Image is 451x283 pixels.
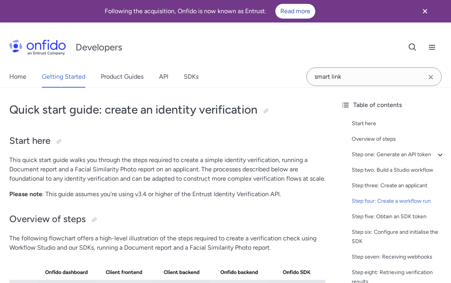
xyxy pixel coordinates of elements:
[9,102,325,117] h1: Quick start guide: create an identity verification
[9,190,42,198] strong: Please note
[352,135,445,144] a: Overview of steps
[9,213,325,226] h2: Overview of steps
[9,66,26,88] a: Home
[352,181,445,190] a: Step three: Create an applicant
[420,7,430,16] svg: Close banner
[9,135,325,148] h2: Start here
[422,38,442,57] button: Open navigation menu button
[42,66,85,88] a: Getting Started
[184,66,199,88] a: SDKs
[408,43,417,52] svg: Open search button
[352,228,445,246] a: Step six: Configure and initialise the SDK
[101,66,143,88] a: Product Guides
[411,2,439,21] button: Close banner
[76,41,122,53] h1: Developers
[9,40,66,55] img: Onfido Logo
[9,155,325,183] p: This quick start guide walks you through the steps required to create a simple identity verificat...
[352,212,445,221] a: Step five: Obtain an SDK token
[9,190,325,199] p: : This guide assumes you're using v3.4 or higher of the Entrust Identity Verification API.
[352,119,445,128] a: Start here
[341,100,445,110] div: Table of contents
[403,38,422,57] button: Open search button
[159,66,168,88] a: API
[9,4,411,19] div: Following the acquisition, Onfido is now known as Entrust.
[352,150,445,159] a: Step one: Generate an API token
[352,166,445,175] a: Step two: Build a Studio workflow
[352,197,445,206] a: Step four: Create a workflow run
[352,252,445,262] a: Step seven: Receiving webhooks
[275,4,315,19] a: Read more
[427,43,437,52] svg: Open navigation menu button
[9,234,325,252] p: The following flowchart offers a high-level illustration of the steps required to create a verifi...
[306,67,442,86] input: Onfido search input field
[426,72,435,82] svg: Clear search field button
